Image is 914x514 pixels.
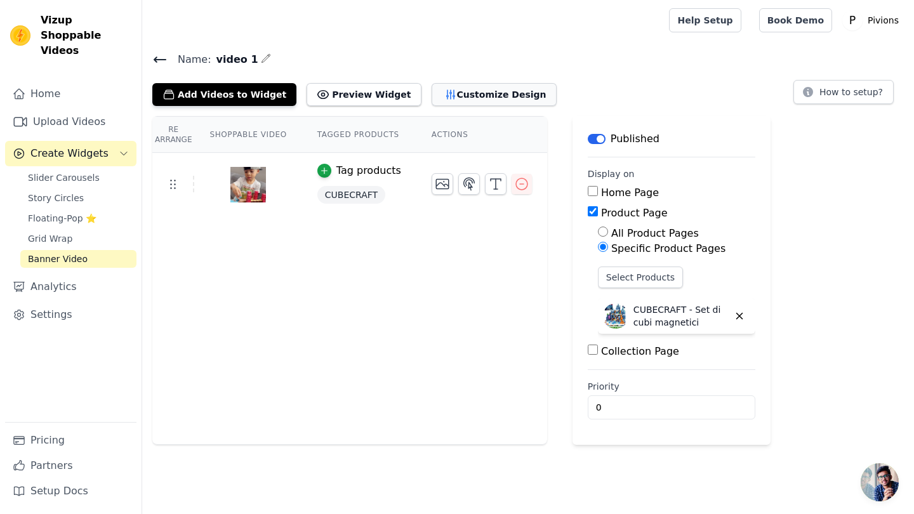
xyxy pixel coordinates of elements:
label: Home Page [601,187,659,199]
span: Banner Video [28,253,88,265]
label: Priority [588,380,755,393]
th: Tagged Products [302,117,416,153]
button: Delete widget [729,305,750,327]
th: Shoppable Video [194,117,301,153]
button: Select Products [598,267,683,288]
a: Upload Videos [5,109,136,135]
span: Floating-Pop ⭐ [28,212,96,225]
a: Grid Wrap [20,230,136,247]
span: video 1 [211,52,258,67]
button: How to setup? [793,80,894,104]
a: Slider Carousels [20,169,136,187]
p: Published [611,131,659,147]
label: Specific Product Pages [611,242,725,254]
span: Create Widgets [30,146,109,161]
a: Floating-Pop ⭐ [20,209,136,227]
label: Collection Page [601,345,679,357]
th: Re Arrange [152,117,194,153]
a: How to setup? [793,89,894,101]
button: Tag products [317,163,401,178]
a: Setup Docs [5,478,136,504]
button: Preview Widget [307,83,421,106]
span: Vizup Shoppable Videos [41,13,131,58]
label: Product Page [601,207,668,219]
div: Edit Name [261,51,271,68]
a: Banner Video [20,250,136,268]
a: Book Demo [759,8,832,32]
label: All Product Pages [611,227,699,239]
a: Partners [5,453,136,478]
legend: Display on [588,168,635,180]
button: Customize Design [432,83,557,106]
text: P [849,14,856,27]
span: Slider Carousels [28,171,100,184]
img: vizup-images-0b0c.png [230,154,266,215]
p: CUBECRAFT - Set di cubi magnetici [633,303,729,329]
a: Settings [5,302,136,327]
a: Analytics [5,274,136,300]
button: Add Videos to Widget [152,83,296,106]
div: Aprire la chat [861,463,899,501]
img: CUBECRAFT - Set di cubi magnetici [603,303,628,329]
span: Name: [168,52,211,67]
span: CUBECRAFT [317,186,385,204]
div: Tag products [336,163,401,178]
span: Grid Wrap [28,232,72,245]
a: Story Circles [20,189,136,207]
img: Vizup [10,25,30,46]
button: Create Widgets [5,141,136,166]
a: Home [5,81,136,107]
button: P Pivions [842,9,904,32]
button: Change Thumbnail [432,173,453,195]
a: Help Setup [669,8,741,32]
p: Pivions [863,9,904,32]
a: Pricing [5,428,136,453]
span: Story Circles [28,192,84,204]
th: Actions [416,117,547,153]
